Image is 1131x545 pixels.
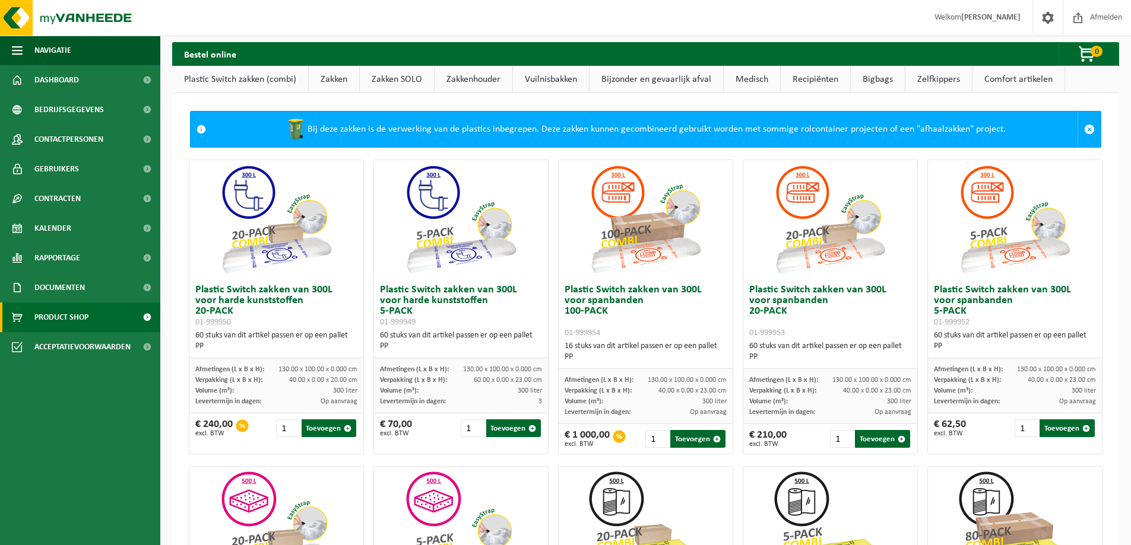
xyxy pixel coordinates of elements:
[435,66,512,93] a: Zakkenhouder
[172,42,248,65] h2: Bestel online
[724,66,780,93] a: Medisch
[195,330,357,352] div: 60 stuks van dit artikel passen er op een pallet
[195,387,234,394] span: Volume (m³):
[875,409,911,416] span: Op aanvraag
[1017,366,1096,373] span: 130.00 x 100.00 x 0.000 cm
[781,66,850,93] a: Recipiënten
[934,377,1001,384] span: Verpakking (L x B x H):
[749,398,788,405] span: Volume (m³):
[321,398,357,405] span: Op aanvraag
[832,377,911,384] span: 130.00 x 100.00 x 0.000 cm
[360,66,434,93] a: Zakken SOLO
[749,341,911,362] div: 60 stuks van dit artikel passen er op een pallet
[463,366,542,373] span: 130.00 x 100.00 x 0.000 cm
[771,160,889,279] img: 01-999953
[380,330,542,352] div: 60 stuks van dit artikel passen er op een pallet
[905,66,972,93] a: Zelfkippers
[1078,111,1101,147] a: Sluit melding
[565,285,727,338] h3: Plastic Switch zakken van 300L voor spanbanden 100-PACK
[34,213,71,243] span: Kalender
[34,95,104,125] span: Bedrijfsgegevens
[34,36,71,65] span: Navigatie
[1091,46,1103,57] span: 0
[195,398,261,405] span: Levertermijn in dagen:
[276,419,300,437] input: 1
[887,398,911,405] span: 300 liter
[749,377,818,384] span: Afmetingen (L x B x H):
[380,398,446,405] span: Levertermijn in dagen:
[1040,419,1095,437] button: Toevoegen
[380,341,542,352] div: PP
[284,117,308,141] img: WB-0240-HPE-GN-50.png
[380,377,447,384] span: Verpakking (L x B x H):
[302,419,357,437] button: Toevoegen
[34,273,85,302] span: Documenten
[648,377,727,384] span: 130.00 x 100.00 x 0.000 cm
[195,318,231,327] span: 01-999950
[380,318,416,327] span: 01-999949
[461,419,484,437] input: 1
[195,341,357,352] div: PP
[289,377,357,384] span: 40.00 x 0.00 x 20.00 cm
[934,330,1096,352] div: 60 stuks van dit artikel passen er op een pallet
[670,430,726,448] button: Toevoegen
[830,430,854,448] input: 1
[749,352,911,362] div: PP
[217,160,335,279] img: 01-999950
[195,377,262,384] span: Verpakking (L x B x H):
[851,66,905,93] a: Bigbags
[855,430,910,448] button: Toevoegen
[34,302,88,332] span: Product Shop
[195,366,264,373] span: Afmetingen (L x B x H):
[934,366,1003,373] span: Afmetingen (L x B x H):
[565,398,603,405] span: Volume (m³):
[586,160,705,279] img: 01-999954
[1015,419,1038,437] input: 1
[565,352,727,362] div: PP
[749,441,787,448] span: excl. BTW
[934,341,1096,352] div: PP
[380,387,419,394] span: Volume (m³):
[34,184,81,213] span: Contracten
[380,285,542,327] h3: Plastic Switch zakken van 300L voor harde kunststoffen 5-PACK
[401,160,520,279] img: 01-999949
[380,419,412,437] div: € 70,00
[934,398,1000,405] span: Levertermijn in dagen:
[1059,42,1118,66] button: 0
[34,65,79,95] span: Dashboard
[749,285,911,338] h3: Plastic Switch zakken van 300L voor spanbanden 20-PACK
[474,377,542,384] span: 60.00 x 0.00 x 23.00 cm
[934,419,966,437] div: € 62,50
[195,419,233,437] div: € 240,00
[749,409,815,416] span: Levertermijn in dagen:
[309,66,359,93] a: Zakken
[565,387,632,394] span: Verpakking (L x B x H):
[565,329,600,337] span: 01-999954
[690,409,727,416] span: Op aanvraag
[538,398,542,405] span: 3
[934,430,966,437] span: excl. BTW
[34,125,103,154] span: Contactpersonen
[34,154,79,184] span: Gebruikers
[961,13,1021,22] strong: [PERSON_NAME]
[565,341,727,362] div: 16 stuks van dit artikel passen er op een pallet
[955,160,1074,279] img: 01-999952
[195,430,233,437] span: excl. BTW
[518,387,542,394] span: 300 liter
[565,430,610,448] div: € 1 000,00
[590,66,723,93] a: Bijzonder en gevaarlijk afval
[1028,377,1096,384] span: 40.00 x 0.00 x 23.00 cm
[172,66,308,93] a: Plastic Switch zakken (combi)
[565,377,633,384] span: Afmetingen (L x B x H):
[34,332,131,362] span: Acceptatievoorwaarden
[34,243,80,273] span: Rapportage
[380,366,449,373] span: Afmetingen (L x B x H):
[278,366,357,373] span: 130.00 x 100.00 x 0.000 cm
[486,419,541,437] button: Toevoegen
[565,409,631,416] span: Levertermijn in dagen:
[749,430,787,448] div: € 210,00
[1059,398,1096,405] span: Op aanvraag
[749,387,816,394] span: Verpakking (L x B x H):
[333,387,357,394] span: 300 liter
[212,111,1078,147] div: Bij deze zakken is de verwerking van de plastics inbegrepen. Deze zakken kunnen gecombineerd gebr...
